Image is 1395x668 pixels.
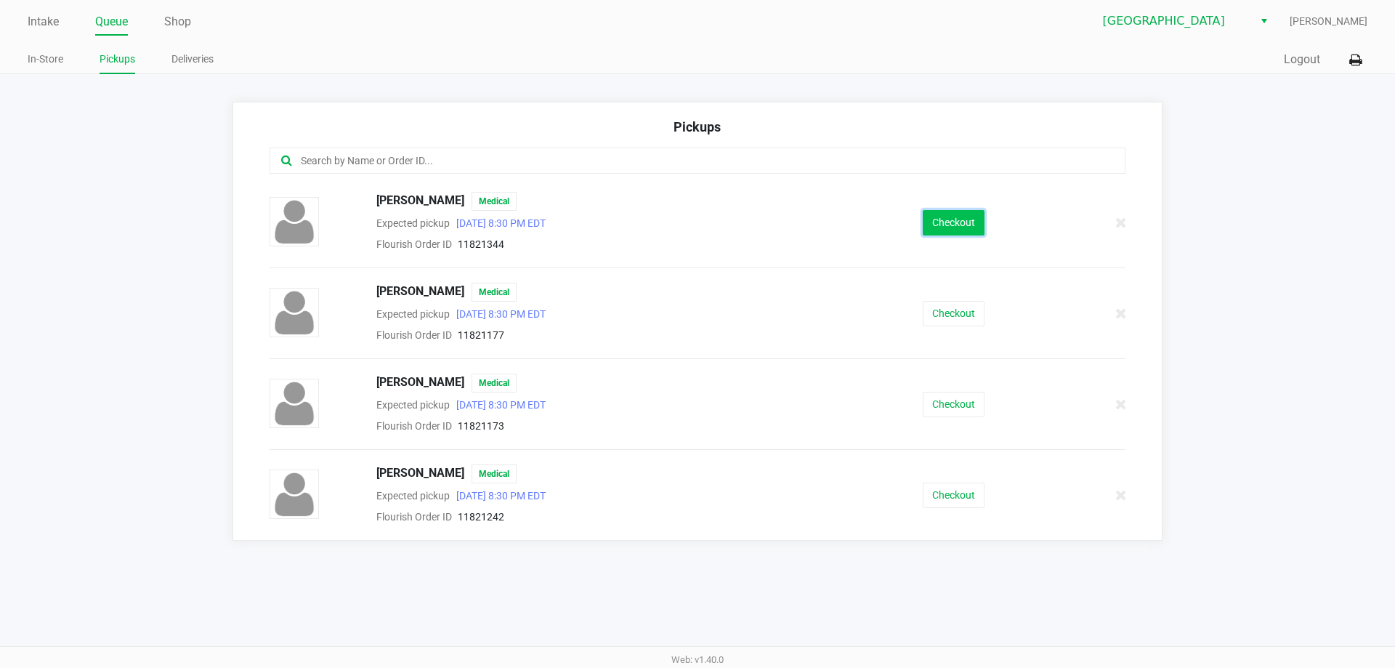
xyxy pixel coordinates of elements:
span: Medical [472,283,517,302]
span: 11821177 [458,329,504,341]
span: Pickups [674,119,721,134]
span: [PERSON_NAME] [376,374,464,393]
span: 11821173 [458,420,504,432]
span: Flourish Order ID [376,420,452,432]
a: Pickups [100,50,135,68]
span: [DATE] 8:30 PM EDT [450,490,546,502]
button: Checkout [923,483,984,508]
span: [GEOGRAPHIC_DATA] [1103,12,1245,30]
span: Medical [472,374,517,393]
span: [PERSON_NAME] [376,464,464,483]
button: Logout [1284,51,1320,68]
button: Checkout [923,392,984,417]
span: [PERSON_NAME] [376,283,464,302]
span: Medical [472,192,517,211]
span: Expected pickup [376,308,450,320]
a: In-Store [28,50,63,68]
span: Flourish Order ID [376,238,452,250]
span: 11821344 [458,238,504,250]
a: Queue [95,12,128,32]
span: 11821242 [458,511,504,523]
span: Expected pickup [376,217,450,229]
button: Checkout [923,210,984,236]
span: Expected pickup [376,490,450,502]
span: [DATE] 8:30 PM EDT [450,217,546,229]
button: Select [1253,8,1274,34]
span: Expected pickup [376,399,450,411]
span: [DATE] 8:30 PM EDT [450,399,546,411]
span: Flourish Order ID [376,511,452,523]
span: Web: v1.40.0 [671,654,724,665]
span: Medical [472,464,517,483]
span: [PERSON_NAME] [1290,14,1367,29]
input: Search by Name or Order ID... [299,153,1048,169]
button: Checkout [923,301,984,326]
a: Intake [28,12,59,32]
span: [DATE] 8:30 PM EDT [450,308,546,320]
a: Deliveries [171,50,214,68]
span: Flourish Order ID [376,329,452,341]
span: [PERSON_NAME] [376,192,464,211]
a: Shop [164,12,191,32]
